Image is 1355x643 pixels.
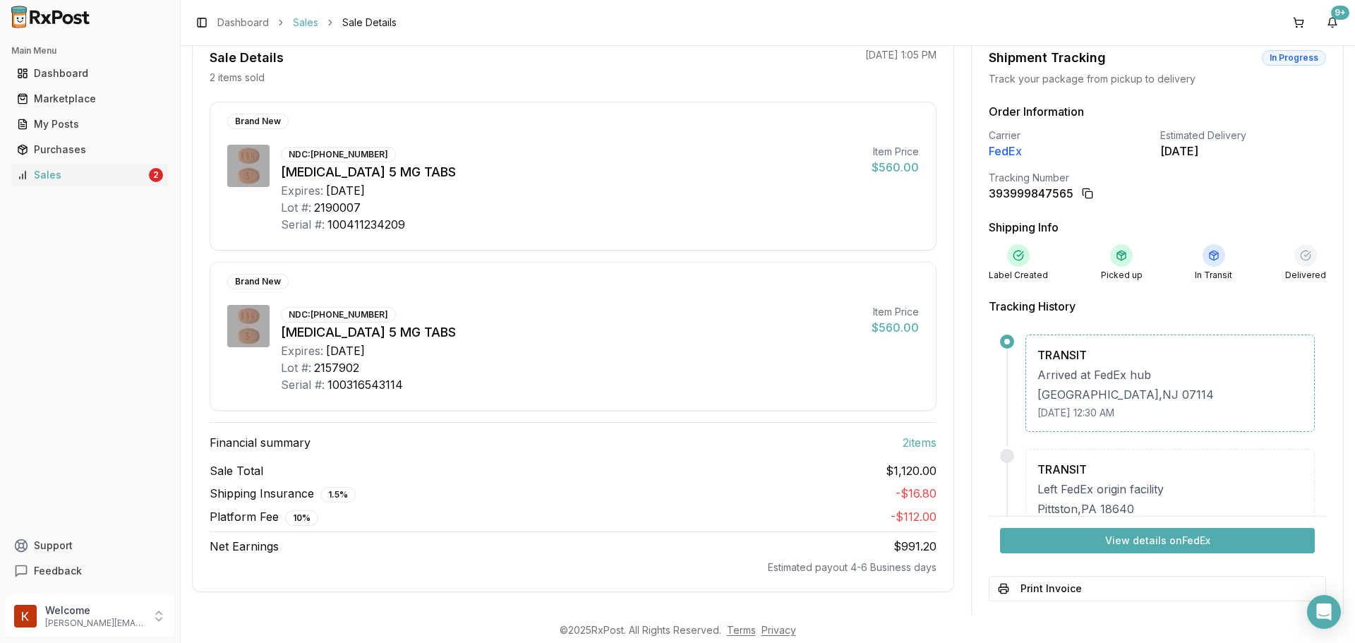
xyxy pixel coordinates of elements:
[17,143,163,157] div: Purchases
[761,624,796,636] a: Privacy
[281,162,860,182] div: [MEDICAL_DATA] 5 MG TABS
[896,486,937,500] span: - $16.80
[281,323,860,342] div: [MEDICAL_DATA] 5 MG TABS
[1195,270,1232,281] div: In Transit
[210,434,311,451] span: Financial summary
[217,16,269,30] a: Dashboard
[327,376,403,393] div: 100316543114
[11,86,169,112] a: Marketplace
[1285,270,1326,281] div: Delivered
[989,219,1326,236] h3: Shipping Info
[17,168,146,182] div: Sales
[45,603,143,618] p: Welcome
[326,182,365,199] div: [DATE]
[6,113,174,136] button: My Posts
[903,434,937,451] span: 2 item s
[17,66,163,80] div: Dashboard
[281,307,396,323] div: NDC: [PHONE_NUMBER]
[1037,347,1303,363] div: TRANSIT
[227,305,270,347] img: Eliquis 5 MG TABS
[6,558,174,584] button: Feedback
[1037,461,1303,478] div: TRANSIT
[210,538,279,555] span: Net Earnings
[1037,481,1303,498] div: Left FedEx origin facility
[45,618,143,629] p: [PERSON_NAME][EMAIL_ADDRESS][DOMAIN_NAME]
[11,45,169,56] h2: Main Menu
[281,182,323,199] div: Expires:
[210,48,284,68] div: Sale Details
[327,216,405,233] div: 100411234209
[1331,6,1349,20] div: 9+
[893,539,937,553] span: $991.20
[210,462,263,479] span: Sale Total
[989,103,1326,120] h3: Order Information
[989,576,1326,601] button: Print Invoice
[872,145,919,159] div: Item Price
[1037,386,1303,403] div: [GEOGRAPHIC_DATA] , NJ 07114
[1101,270,1143,281] div: Picked up
[6,164,174,186] button: Sales2
[6,88,174,110] button: Marketplace
[227,145,270,187] img: Eliquis 5 MG TABS
[872,319,919,336] div: $560.00
[210,508,318,526] span: Platform Fee
[727,624,756,636] a: Terms
[1037,366,1303,383] div: Arrived at FedEx hub
[989,270,1048,281] div: Label Created
[293,16,318,30] a: Sales
[872,159,919,176] div: $560.00
[217,16,397,30] nav: breadcrumb
[314,199,361,216] div: 2190007
[17,92,163,106] div: Marketplace
[1160,143,1326,160] div: [DATE]
[314,359,359,376] div: 2157902
[210,560,937,575] div: Estimated payout 4-6 Business days
[227,274,289,289] div: Brand New
[326,342,365,359] div: [DATE]
[281,359,311,376] div: Lot #:
[17,117,163,131] div: My Posts
[281,342,323,359] div: Expires:
[11,61,169,86] a: Dashboard
[989,298,1326,315] h3: Tracking History
[14,605,37,627] img: User avatar
[227,114,289,129] div: Brand New
[989,72,1326,86] div: Track your package from pickup to delivery
[281,147,396,162] div: NDC: [PHONE_NUMBER]
[281,376,325,393] div: Serial #:
[1321,11,1344,34] button: 9+
[281,216,325,233] div: Serial #:
[6,62,174,85] button: Dashboard
[11,112,169,137] a: My Posts
[989,128,1155,143] div: Carrier
[872,305,919,319] div: Item Price
[891,510,937,524] span: - $112.00
[1000,528,1315,553] button: View details onFedEx
[210,485,356,503] span: Shipping Insurance
[34,564,82,578] span: Feedback
[989,171,1326,185] div: Tracking Number
[989,185,1073,202] div: 393999847565
[149,168,163,182] div: 2
[210,71,265,85] p: 2 items sold
[1037,406,1303,420] div: [DATE] 12:30 AM
[6,6,96,28] img: RxPost Logo
[11,137,169,162] a: Purchases
[865,48,937,62] p: [DATE] 1:05 PM
[285,510,318,526] div: 10 %
[342,16,397,30] span: Sale Details
[281,199,311,216] div: Lot #:
[886,462,937,479] span: $1,120.00
[1262,50,1326,66] div: In Progress
[6,138,174,161] button: Purchases
[1307,595,1341,629] div: Open Intercom Messenger
[989,143,1155,160] div: FedEx
[11,162,169,188] a: Sales2
[1160,128,1326,143] div: Estimated Delivery
[1037,500,1303,517] div: Pittston , PA 18640
[6,533,174,558] button: Support
[989,48,1106,68] div: Shipment Tracking
[320,487,356,503] div: 1.5 %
